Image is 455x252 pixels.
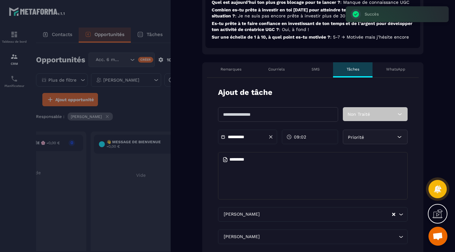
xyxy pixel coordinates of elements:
[218,230,408,244] div: Search for option
[386,67,405,72] p: WhatsApp
[428,227,447,246] a: Ouvrir le chat
[218,87,272,98] p: Ajout de tâche
[347,67,359,72] p: Tâches
[348,135,364,140] span: Priorité
[392,212,395,217] button: Clear Selected
[268,67,285,72] p: Courriels
[261,233,397,240] input: Search for option
[294,134,306,140] span: 09:02
[218,207,408,222] div: Search for option
[261,211,391,218] input: Search for option
[222,233,261,240] span: [PERSON_NAME]
[312,67,320,72] p: SMS
[348,112,370,117] span: Non Traité
[222,211,261,218] span: [PERSON_NAME]
[221,67,241,72] p: Remarques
